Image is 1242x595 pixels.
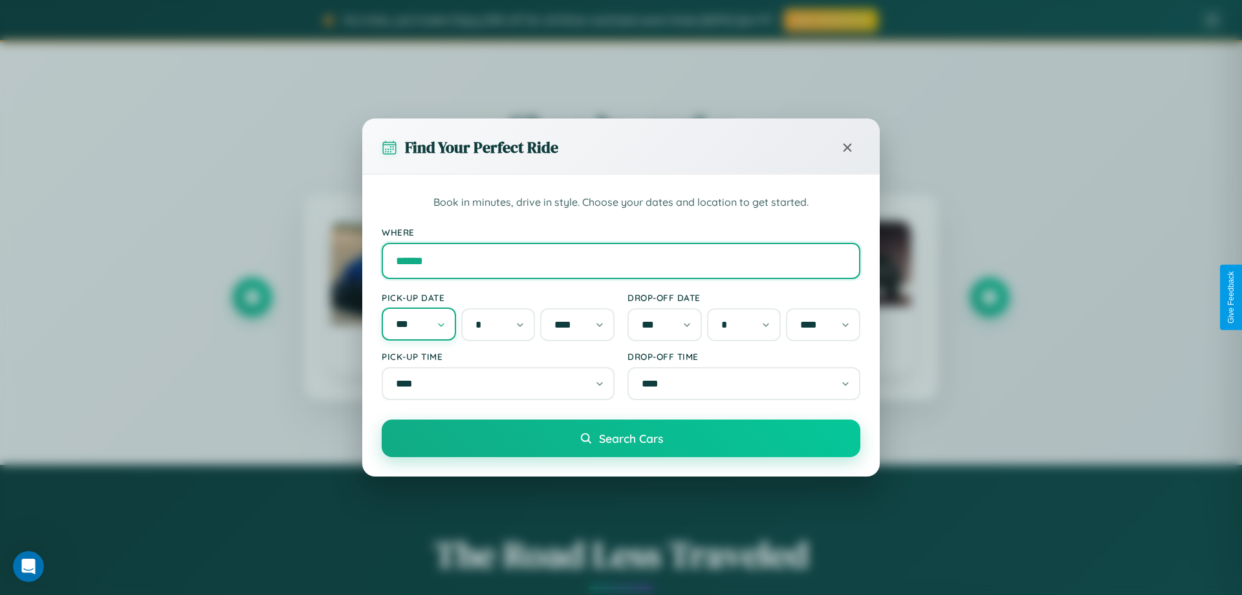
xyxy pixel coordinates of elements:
[382,194,860,211] p: Book in minutes, drive in style. Choose your dates and location to get started.
[599,431,663,445] span: Search Cars
[627,351,860,362] label: Drop-off Time
[382,292,615,303] label: Pick-up Date
[405,137,558,158] h3: Find Your Perfect Ride
[627,292,860,303] label: Drop-off Date
[382,351,615,362] label: Pick-up Time
[382,227,860,238] label: Where
[382,420,860,457] button: Search Cars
